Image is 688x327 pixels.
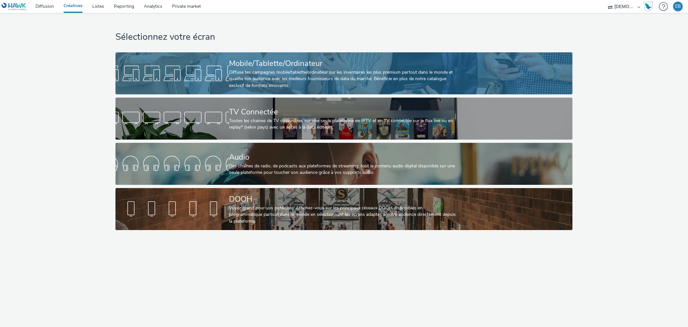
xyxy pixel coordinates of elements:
div: EB [675,2,681,11]
a: TV ConnectéeToutes les chaines de TV disponibles sur une seule plateforme en IPTV et en TV connec... [115,98,573,140]
a: Hawk Academy [643,1,656,12]
div: Mobile/Tablette/Ordinateur [229,58,456,69]
img: undefined Logo [2,3,26,11]
div: Des chaînes de radio, de podcasts aux plateformes de streaming: tout le contenu audio digital dis... [229,163,456,176]
img: Hawk Academy [643,1,653,12]
a: AudioDes chaînes de radio, de podcasts aux plateformes de streaming: tout le contenu audio digita... [115,143,573,185]
div: Toutes les chaines de TV disponibles sur une seule plateforme en IPTV et en TV connectée sur le f... [229,118,456,131]
a: Mobile/Tablette/OrdinateurDiffuse tes campagnes mobile/tablette/ordinateur sur les inventaires le... [115,52,573,94]
div: DOOH [229,194,456,205]
div: Voyez grand pour vos publicités! Affichez-vous sur les principaux réseaux DOOH disponibles en pro... [229,205,456,225]
div: Diffuse tes campagnes mobile/tablette/ordinateur sur les inventaires les plus premium partout dan... [229,69,456,89]
div: TV Connectée [229,106,456,118]
div: Audio [229,152,456,163]
h1: Sélectionnez votre écran [115,31,573,43]
a: DOOHVoyez grand pour vos publicités! Affichez-vous sur les principaux réseaux DOOH disponibles en... [115,188,573,230]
